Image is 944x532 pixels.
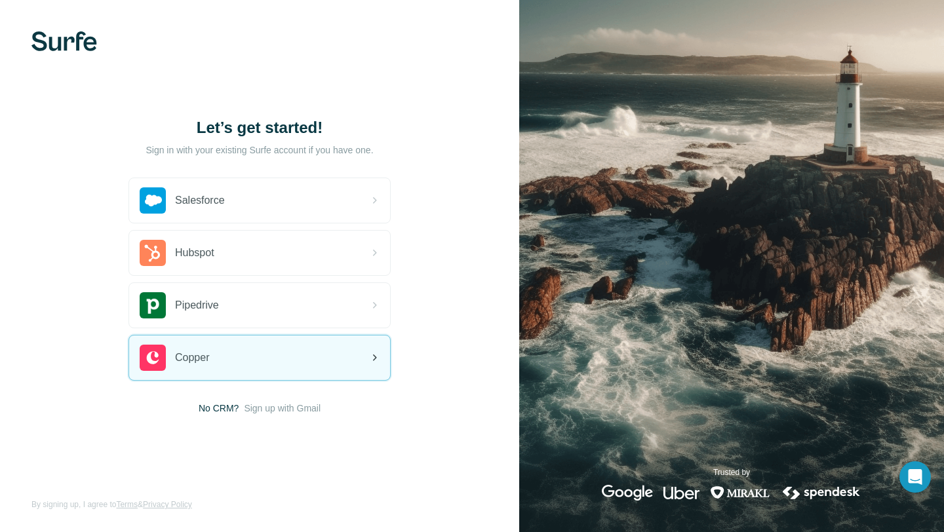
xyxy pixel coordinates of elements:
[146,143,373,157] p: Sign in with your existing Surfe account if you have one.
[31,31,97,51] img: Surfe's logo
[663,485,699,501] img: uber's logo
[710,485,770,501] img: mirakl's logo
[175,245,214,261] span: Hubspot
[140,292,166,318] img: pipedrive's logo
[175,350,209,366] span: Copper
[116,500,138,509] a: Terms
[140,187,166,214] img: salesforce's logo
[128,117,391,138] h1: Let’s get started!
[175,297,219,313] span: Pipedrive
[31,499,192,510] span: By signing up, I agree to &
[175,193,225,208] span: Salesforce
[713,466,750,478] p: Trusted by
[244,402,321,415] button: Sign up with Gmail
[140,345,166,371] img: copper's logo
[140,240,166,266] img: hubspot's logo
[143,500,192,509] a: Privacy Policy
[602,485,653,501] img: google's logo
[899,461,931,493] div: Open Intercom Messenger
[199,402,239,415] span: No CRM?
[781,485,862,501] img: spendesk's logo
